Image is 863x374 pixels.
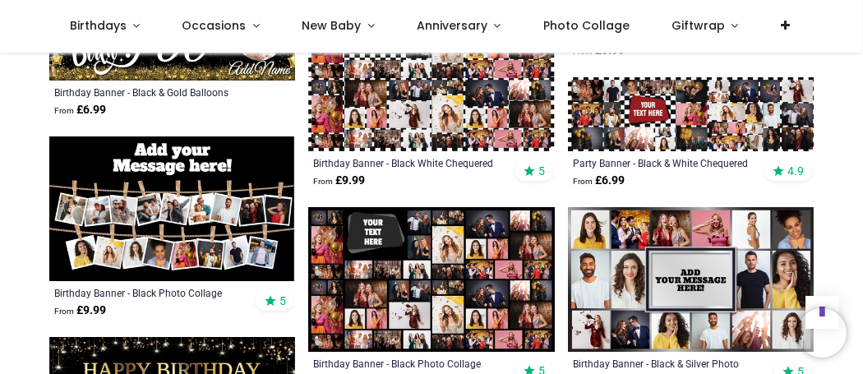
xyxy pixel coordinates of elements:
span: From [313,177,333,186]
span: 4.9 [787,164,804,178]
a: Party Banner - Black & White Chequered Photo Collage [573,156,762,169]
span: New Baby [302,17,361,34]
a: Birthday Banner - Black Photo Collage [313,357,502,370]
a: Birthday Banner - Black & Silver Photo Collage [573,357,762,370]
strong: £ 6.99 [573,173,625,189]
strong: £ 9.99 [313,173,365,189]
span: 5 [538,164,545,178]
img: Personalised Birthday Backdrop Banner - Black & Silver Photo Collage - 16 Photo Upload [568,207,814,352]
img: Personalised Party Banner - Black & White Chequered Photo Collage - 30 Photos [568,77,814,151]
iframe: Brevo live chat [797,308,847,358]
a: Birthday Banner - Black White Chequered Photo Collage [313,156,502,169]
span: Giftwrap [671,17,725,34]
span: Anniversary [417,17,487,34]
span: From [54,307,74,316]
span: From [54,106,74,115]
img: Personalised Birthday Backdrop Banner - Black Photo Collage - Add Text & 48 Photo [308,207,554,352]
a: Birthday Banner - Black Photo Collage [54,286,243,299]
span: Occasions [182,17,246,34]
span: From [573,177,593,186]
span: Birthdays [70,17,127,34]
span: Photo Collage [543,17,630,34]
a: Birthday Banner - Black & Gold Balloons [54,85,243,99]
strong: £ 9.99 [54,302,106,319]
strong: £ 6.99 [54,102,106,118]
img: Personalised Birthday Backdrop Banner - Black White Chequered Photo Collage - 48 Photo [308,7,554,151]
span: 5 [279,293,286,308]
img: Personalised Birthday Backdrop Banner - Black Photo Collage - 17 Photo Upload [49,136,295,281]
